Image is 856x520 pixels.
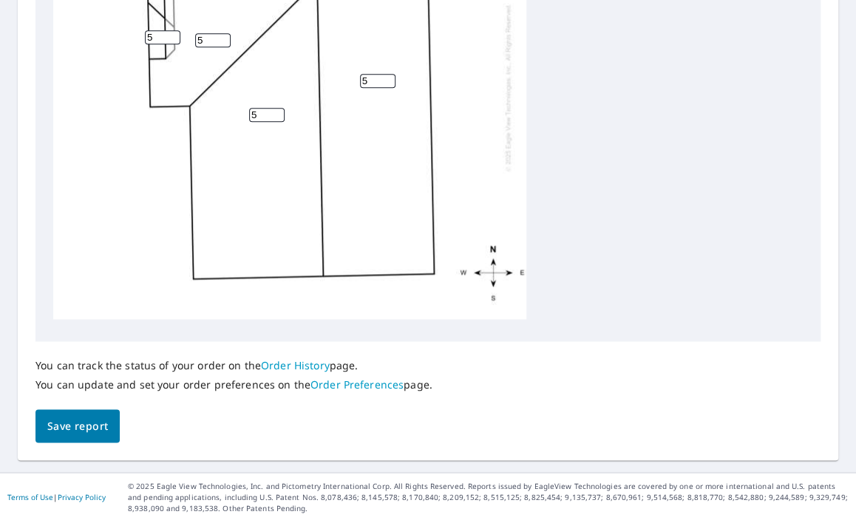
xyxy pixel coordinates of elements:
a: Terms of Use [7,491,53,502]
p: | [7,492,106,501]
span: Save report [47,417,108,435]
p: © 2025 Eagle View Technologies, Inc. and Pictometry International Corp. All Rights Reserved. Repo... [128,480,849,513]
p: You can update and set your order preferences on the page. [35,378,432,391]
p: You can track the status of your order on the page. [35,359,432,372]
a: Privacy Policy [58,491,106,502]
a: Order History [261,358,330,372]
a: Order Preferences [310,377,404,391]
button: Save report [35,409,120,442]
